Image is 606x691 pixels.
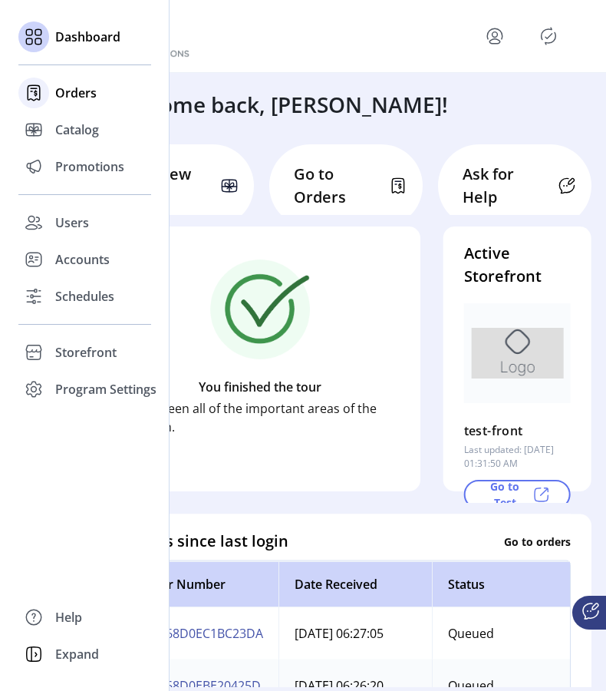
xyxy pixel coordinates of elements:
[55,250,110,269] span: Accounts
[121,399,400,436] p: You’ve seen all of the important areas of the platform.
[294,163,380,209] p: Go to Orders
[110,88,448,121] h3: Welcome back, [PERSON_NAME]!
[55,28,120,46] span: Dashboard
[463,163,548,209] p: Ask for Help
[55,380,156,398] span: Program Settings
[122,607,278,660] td: 589Z68D0EC1BC23DA
[55,645,99,663] span: Expand
[464,443,571,471] p: Last updated: [DATE] 01:31:50 AM
[278,561,432,607] th: Date Received
[55,157,124,176] span: Promotions
[504,533,571,549] p: Go to orders
[55,343,117,362] span: Storefront
[432,561,585,607] th: Status
[121,530,288,553] h4: Orders since last login
[278,607,432,660] td: [DATE] 06:27:05
[482,24,507,48] button: menu
[464,418,523,443] p: test-front
[55,608,82,627] span: Help
[432,607,585,660] td: Queued
[122,561,278,607] th: Order Number
[55,84,97,102] span: Orders
[55,213,89,232] span: Users
[464,242,571,288] h4: Active Storefront
[55,121,99,139] span: Catalog
[464,480,571,509] button: Go to Test
[55,287,114,306] span: Schedules
[199,378,321,396] p: You finished the tour
[536,24,561,48] button: Publisher Panel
